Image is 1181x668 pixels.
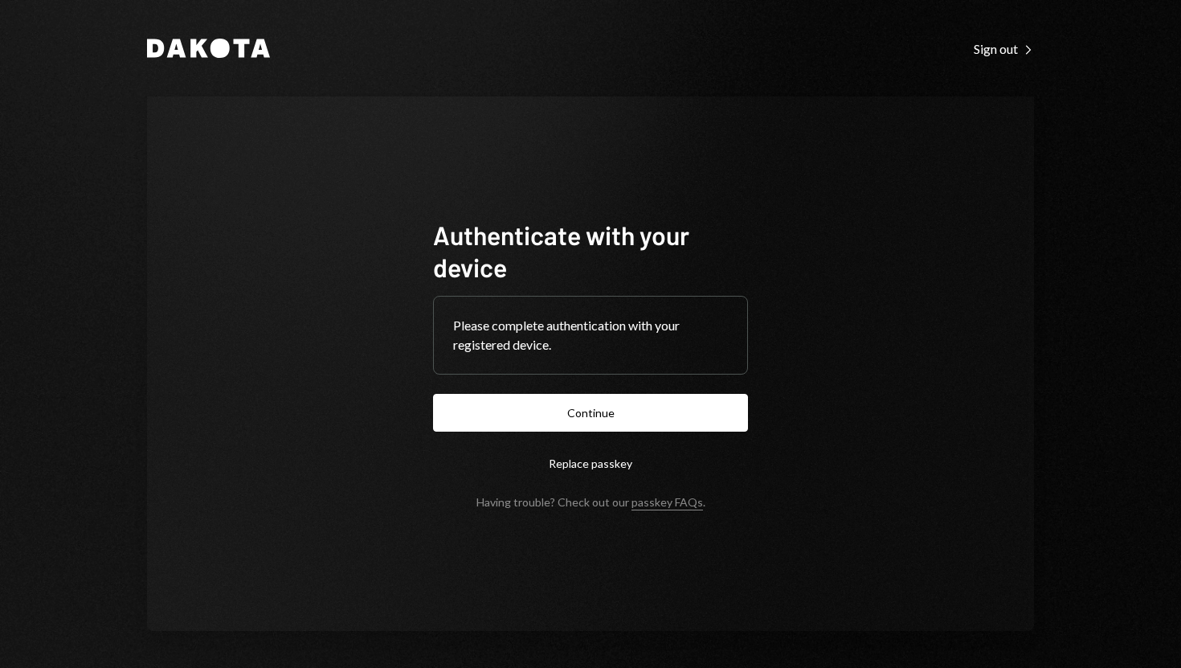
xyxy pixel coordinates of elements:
[631,495,703,510] a: passkey FAQs
[974,39,1034,57] a: Sign out
[433,445,748,482] button: Replace passkey
[433,219,748,283] h1: Authenticate with your device
[433,394,748,432] button: Continue
[453,316,728,354] div: Please complete authentication with your registered device.
[974,41,1034,57] div: Sign out
[476,495,705,509] div: Having trouble? Check out our .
